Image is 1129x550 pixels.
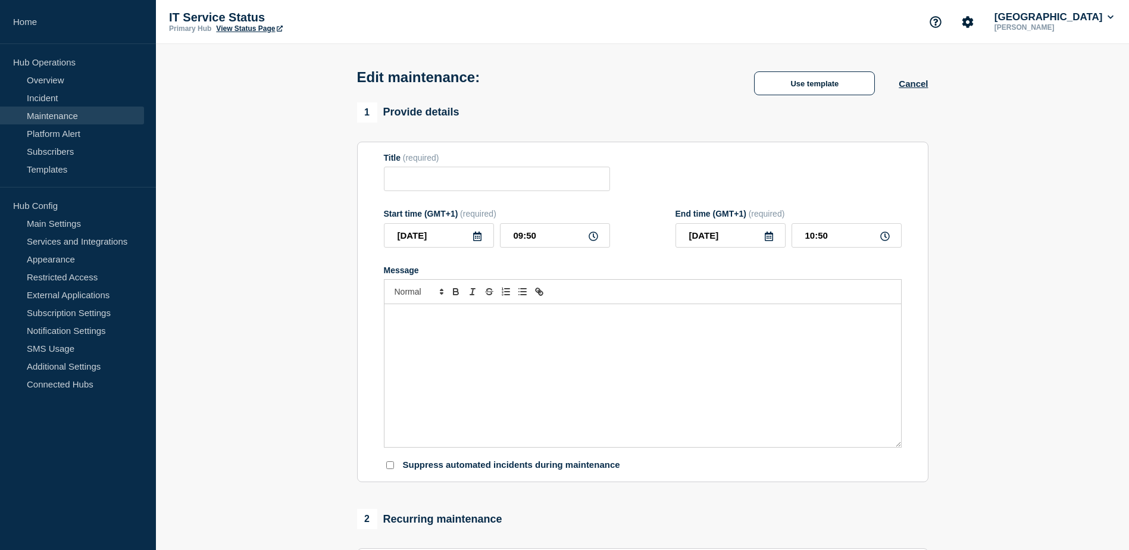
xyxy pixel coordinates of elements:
[357,102,377,123] span: 1
[481,285,498,299] button: Toggle strikethrough text
[514,285,531,299] button: Toggle bulleted list
[384,223,494,248] input: YYYY-MM-DD
[384,304,901,447] div: Message
[464,285,481,299] button: Toggle italic text
[675,209,902,218] div: End time (GMT+1)
[899,79,928,89] button: Cancel
[498,285,514,299] button: Toggle ordered list
[460,209,496,218] span: (required)
[500,223,610,248] input: HH:MM
[923,10,948,35] button: Support
[403,460,620,471] p: Suppress automated incidents during maintenance
[357,509,502,529] div: Recurring maintenance
[384,153,610,162] div: Title
[357,69,480,86] h1: Edit maintenance:
[384,265,902,275] div: Message
[955,10,980,35] button: Account settings
[389,285,448,299] span: Font size
[384,167,610,191] input: Title
[403,153,439,162] span: (required)
[384,209,610,218] div: Start time (GMT+1)
[675,223,786,248] input: YYYY-MM-DD
[792,223,902,248] input: HH:MM
[992,23,1116,32] p: [PERSON_NAME]
[357,102,459,123] div: Provide details
[357,509,377,529] span: 2
[448,285,464,299] button: Toggle bold text
[386,461,394,469] input: Suppress automated incidents during maintenance
[169,11,407,24] p: IT Service Status
[992,11,1116,23] button: [GEOGRAPHIC_DATA]
[749,209,785,218] span: (required)
[754,71,875,95] button: Use template
[216,24,282,33] a: View Status Page
[169,24,211,33] p: Primary Hub
[531,285,548,299] button: Toggle link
